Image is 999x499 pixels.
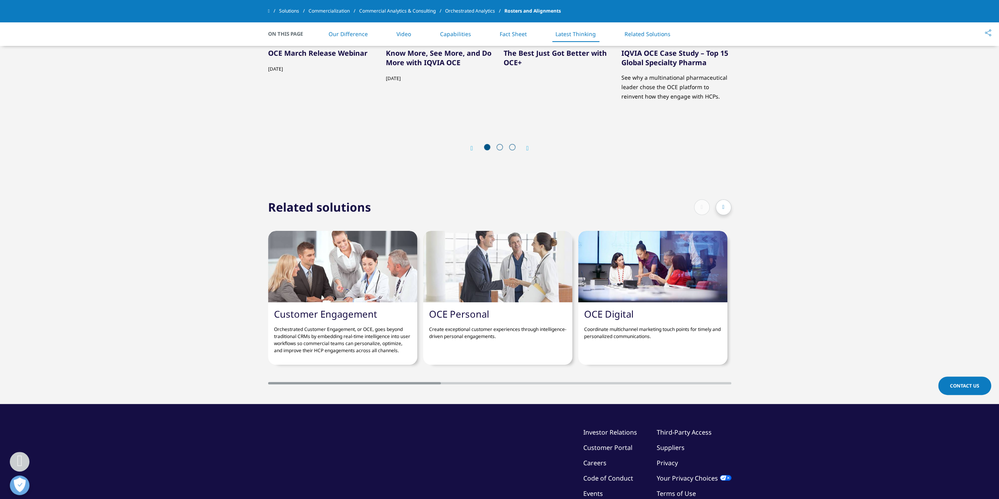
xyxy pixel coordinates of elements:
[657,428,712,437] a: Third-Party Access
[621,48,728,67] a: IQVIA OCE Case Study – Top 15 Global Specialty Pharma
[309,4,359,18] a: Commercialization
[950,382,979,389] span: Contact Us
[396,30,411,38] a: Video
[386,67,496,82] div: [DATE]
[429,320,566,340] p: Create exceptional customer experiences through intelligence-driven personal engagements.
[445,4,504,18] a: Orchestrated Analytics
[329,30,368,38] a: Our Difference
[625,30,670,38] a: Related Solutions
[657,489,696,498] a: Terms of Use
[359,4,445,18] a: Commercial Analytics & Consulting
[504,4,561,18] span: Rosters and Alignments
[268,48,367,58] a: OCE March Release Webinar
[274,307,377,320] a: Customer Engagement
[10,475,29,495] button: Open Preferences
[519,144,529,152] div: Next slide
[440,30,471,38] a: Capabilities
[268,58,378,73] div: [DATE]
[584,320,721,340] p: Coordinate multichannel marketing touch points for timely and personalized communications.
[583,459,606,467] a: Careers
[584,307,634,320] a: OCE Digital
[268,199,371,215] h2: Related solutions
[583,474,633,483] a: Code of Conduct
[500,30,527,38] a: Fact Sheet
[268,30,311,38] span: On This Page
[504,48,607,67] a: The Best Just Got Better with OCE+
[583,428,637,437] a: Investor Relations
[555,30,596,38] a: Latest Thinking
[657,443,685,452] a: Suppliers
[274,320,411,354] p: Orchestrated Customer Engagement, or OCE, goes beyond traditional CRMs by embedding real-time int...
[938,377,991,395] a: Contact Us
[583,489,603,498] a: Events
[583,443,632,452] a: Customer Portal
[471,144,481,152] div: Previous slide
[429,307,489,320] a: OCE Personal
[386,48,491,67] a: Know More, See More, and Do More with IQVIA OCE
[279,4,309,18] a: Solutions
[657,459,678,467] a: Privacy
[657,474,731,483] a: Your Privacy Choices
[621,67,731,101] p: See why a multinational pharmaceutical leader chose the OCE platform to reinvent how they engage ...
